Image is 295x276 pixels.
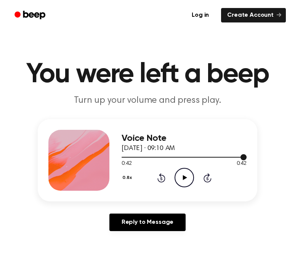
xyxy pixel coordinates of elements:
button: 0.8x [122,171,135,184]
a: Beep [9,8,52,23]
p: Turn up your volume and press play. [9,94,286,107]
h3: Voice Note [122,133,247,144]
a: Log in [184,6,216,24]
span: [DATE] · 09:10 AM [122,145,175,152]
h1: You were left a beep [9,61,286,88]
a: Reply to Message [109,214,186,231]
a: Create Account [221,8,286,22]
span: 0:42 [122,160,131,168]
span: 0:42 [237,160,247,168]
